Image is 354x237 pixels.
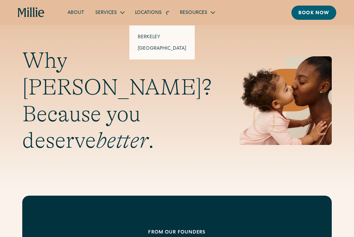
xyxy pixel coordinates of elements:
[22,47,212,154] h1: Why [PERSON_NAME]? Because you deserve .
[180,9,207,17] div: Resources
[240,56,332,145] img: Mother and baby sharing a kiss, highlighting the emotional bond and nurturing care at the heart o...
[129,25,195,59] nav: Locations
[291,6,336,20] a: Book now
[132,42,192,54] a: [GEOGRAPHIC_DATA]
[174,7,220,18] div: Resources
[95,9,117,17] div: Services
[90,7,129,18] div: Services
[135,9,162,17] div: Locations
[132,31,192,42] a: Berkeley
[96,128,148,153] em: better
[18,7,45,18] a: home
[67,229,287,236] div: From our founders
[129,7,174,18] div: Locations
[298,10,329,17] div: Book now
[62,7,90,18] a: About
